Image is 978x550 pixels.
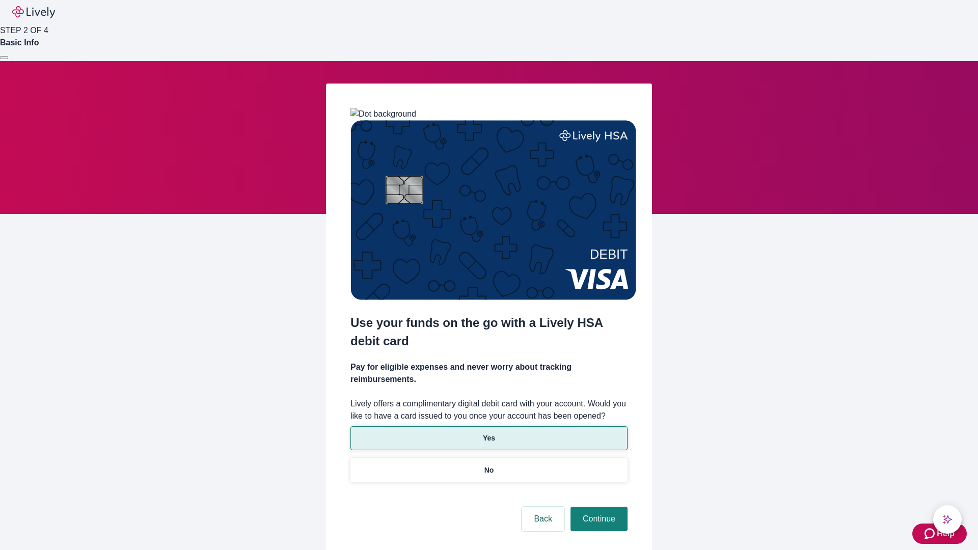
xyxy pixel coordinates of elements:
[937,528,955,540] span: Help
[350,398,628,422] label: Lively offers a complimentary digital debit card with your account. Would you like to have a card...
[350,426,628,450] button: Yes
[484,465,494,476] p: No
[350,108,416,120] img: Dot background
[570,507,628,531] button: Continue
[925,528,937,540] svg: Zendesk support icon
[522,507,564,531] button: Back
[933,505,962,534] button: chat
[350,120,636,300] img: Debit card
[942,514,953,525] svg: Lively AI Assistant
[350,361,628,386] h4: Pay for eligible expenses and never worry about tracking reimbursements.
[350,314,628,350] h2: Use your funds on the go with a Lively HSA debit card
[912,524,967,544] button: Zendesk support iconHelp
[350,458,628,482] button: No
[483,433,495,444] p: Yes
[12,6,55,18] img: Lively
